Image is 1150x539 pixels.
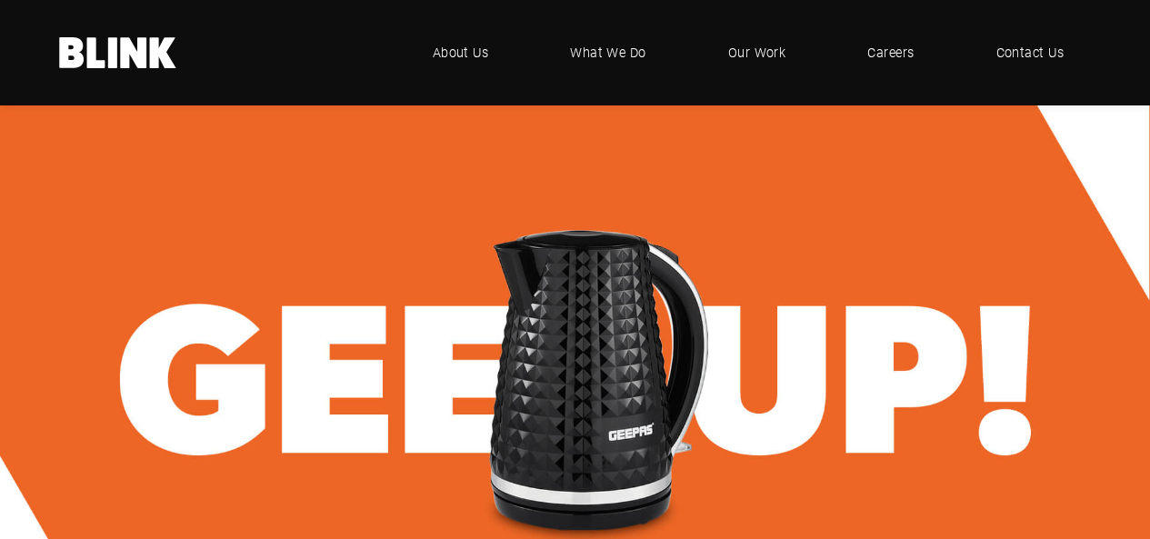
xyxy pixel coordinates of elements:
span: Our Work [728,43,786,63]
a: Contact Us [969,25,1092,80]
a: Home [59,37,177,68]
span: About Us [433,43,489,63]
span: Careers [867,43,914,63]
a: What We Do [543,25,674,80]
a: About Us [405,25,516,80]
span: Contact Us [996,43,1065,63]
a: Careers [840,25,941,80]
a: Our Work [701,25,814,80]
span: What We Do [570,43,646,63]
